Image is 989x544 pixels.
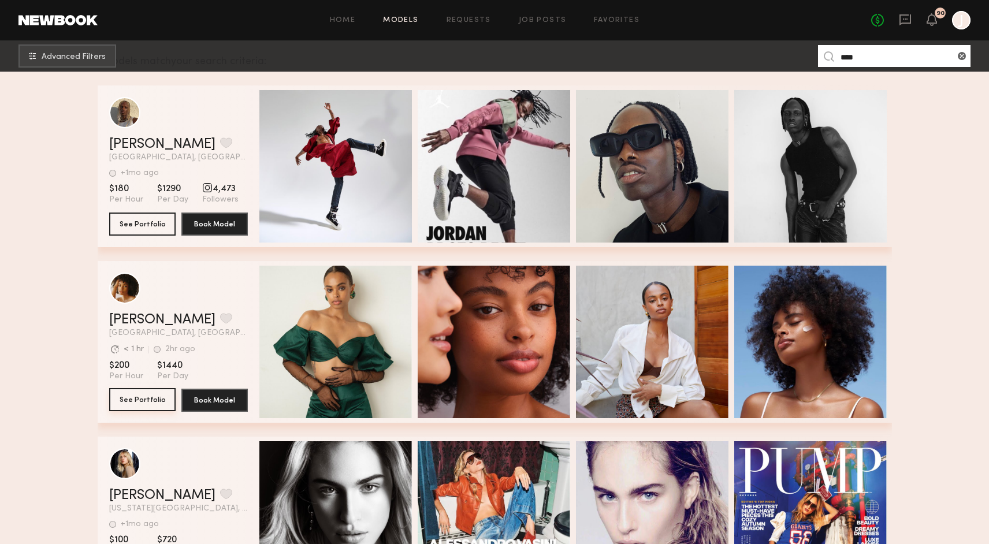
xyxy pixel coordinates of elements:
button: See Portfolio [109,213,176,236]
a: Job Posts [519,17,567,24]
span: Per Hour [109,371,143,382]
span: [GEOGRAPHIC_DATA], [GEOGRAPHIC_DATA] [109,154,248,162]
span: $200 [109,360,143,371]
span: Per Day [157,195,188,205]
a: Favorites [594,17,639,24]
a: J [952,11,971,29]
a: [PERSON_NAME] [109,137,215,151]
button: Book Model [181,389,248,412]
span: $1440 [157,360,188,371]
div: +1mo ago [121,520,159,528]
a: [PERSON_NAME] [109,313,215,327]
a: See Portfolio [109,389,176,412]
div: < 1 hr [124,345,144,353]
button: See Portfolio [109,388,176,411]
div: 2hr ago [165,345,195,353]
span: Advanced Filters [42,53,106,61]
span: [US_STATE][GEOGRAPHIC_DATA], [GEOGRAPHIC_DATA] [109,505,248,513]
span: Followers [202,195,239,205]
a: Models [383,17,418,24]
span: Per Day [157,371,188,382]
span: 4,473 [202,183,239,195]
a: Home [330,17,356,24]
button: Advanced Filters [18,44,116,68]
div: +1mo ago [121,169,159,177]
div: 90 [936,10,945,17]
a: [PERSON_NAME] [109,489,215,502]
span: [GEOGRAPHIC_DATA], [GEOGRAPHIC_DATA] [109,329,248,337]
a: Requests [447,17,491,24]
button: Book Model [181,213,248,236]
span: $1290 [157,183,188,195]
span: $180 [109,183,143,195]
span: Per Hour [109,195,143,205]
